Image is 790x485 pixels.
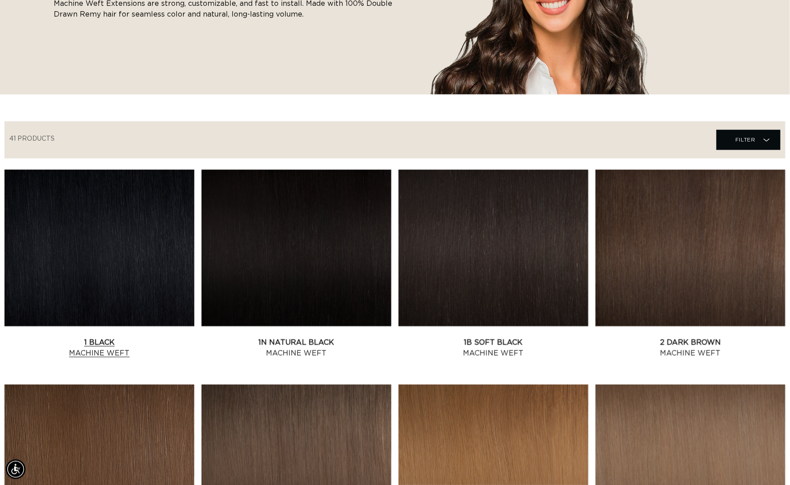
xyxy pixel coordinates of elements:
[735,131,756,148] span: Filter
[596,337,786,359] a: 2 Dark Brown Machine Weft
[6,459,26,479] div: Accessibility Menu
[399,337,588,359] a: 1B Soft Black Machine Weft
[4,337,194,359] a: 1 Black Machine Weft
[202,337,391,359] a: 1N Natural Black Machine Weft
[717,130,781,150] summary: Filter
[9,136,55,142] span: 41 products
